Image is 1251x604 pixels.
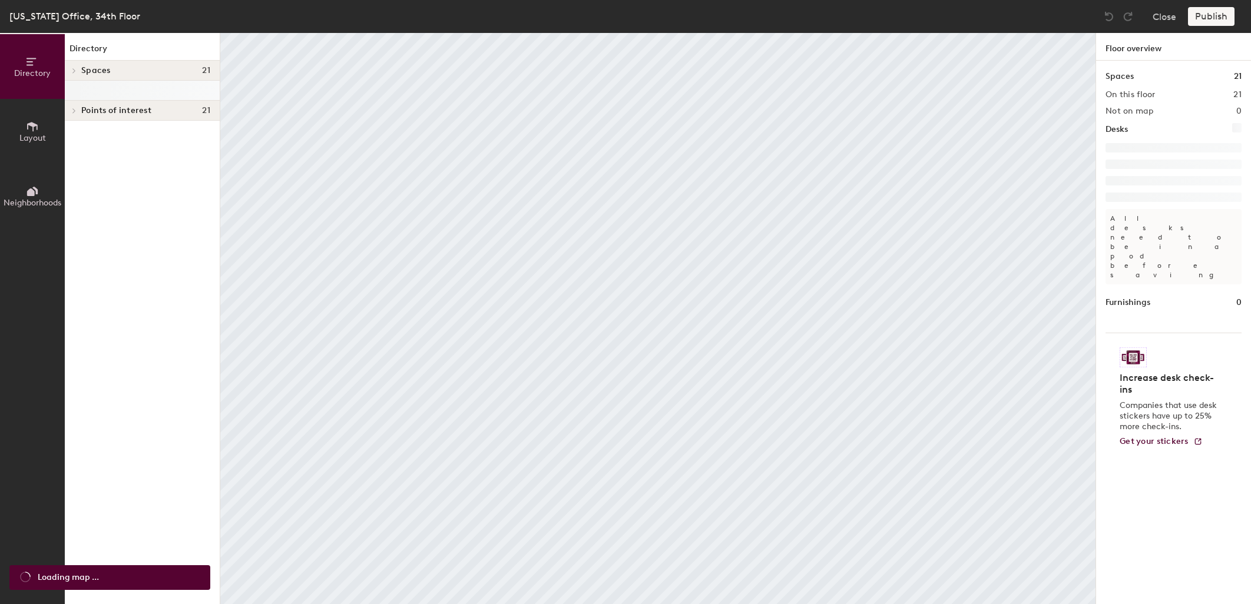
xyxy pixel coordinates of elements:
h1: Directory [65,42,220,61]
span: Points of interest [81,106,151,115]
img: Sticker logo [1120,347,1147,367]
p: Companies that use desk stickers have up to 25% more check-ins. [1120,400,1220,432]
span: Layout [19,133,46,143]
h4: Increase desk check-ins [1120,372,1220,396]
h2: 0 [1236,107,1242,116]
span: Get your stickers [1120,436,1189,446]
span: Neighborhoods [4,198,61,208]
h2: Not on map [1106,107,1153,116]
span: Directory [14,68,51,78]
img: Redo [1122,11,1134,22]
button: Close [1153,7,1176,26]
span: Spaces [81,66,111,75]
span: Loading map ... [38,571,99,584]
p: All desks need to be in a pod before saving [1106,209,1242,284]
h1: Furnishings [1106,296,1150,309]
span: 21 [202,106,210,115]
a: Get your stickers [1120,437,1203,447]
img: Undo [1103,11,1115,22]
h2: On this floor [1106,90,1156,99]
h1: Floor overview [1096,33,1251,61]
h2: 21 [1233,90,1242,99]
div: [US_STATE] Office, 34th Floor [9,9,140,24]
h1: Desks [1106,123,1128,136]
h1: 0 [1236,296,1242,309]
h1: 21 [1234,70,1242,83]
h1: Spaces [1106,70,1134,83]
span: 21 [202,66,210,75]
